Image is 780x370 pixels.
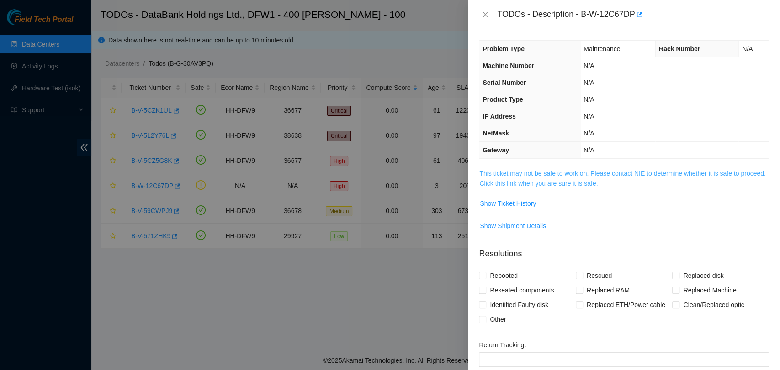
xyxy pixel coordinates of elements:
span: Show Ticket History [480,198,536,208]
button: Show Shipment Details [479,219,547,233]
span: Rack Number [659,45,700,52]
button: Close [479,10,492,19]
span: Identified Faulty disk [486,297,552,312]
span: N/A [584,146,594,154]
span: Maintenance [584,45,620,52]
span: Replaced RAM [583,283,633,297]
span: Reseated components [486,283,557,297]
span: N/A [584,113,594,120]
span: Gateway [483,146,509,154]
span: N/A [584,96,594,103]
span: Other [486,312,509,327]
span: N/A [584,62,594,69]
label: Return Tracking [479,338,531,352]
span: Clean/Replaced optic [679,297,748,312]
span: Rebooted [486,268,521,283]
span: Replaced disk [679,268,727,283]
span: Machine Number [483,62,534,69]
span: NetMask [483,130,509,137]
span: close [482,11,489,18]
span: N/A [584,79,594,86]
a: This ticket may not be safe to work on. Please contact NIE to determine whether it is safe to pro... [479,170,765,187]
p: Resolutions [479,240,769,260]
span: IP Address [483,113,515,120]
span: Problem Type [483,45,525,52]
span: Product Type [483,96,523,103]
button: Show Ticket History [479,196,536,211]
span: Replaced ETH/Power cable [583,297,669,312]
input: Return Tracking [479,352,769,367]
span: N/A [742,45,753,52]
span: Replaced Machine [679,283,740,297]
span: Serial Number [483,79,526,86]
span: Rescued [583,268,616,283]
span: N/A [584,130,594,137]
span: Show Shipment Details [480,221,546,231]
div: TODOs - Description - B-W-12C67DP [497,7,769,22]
